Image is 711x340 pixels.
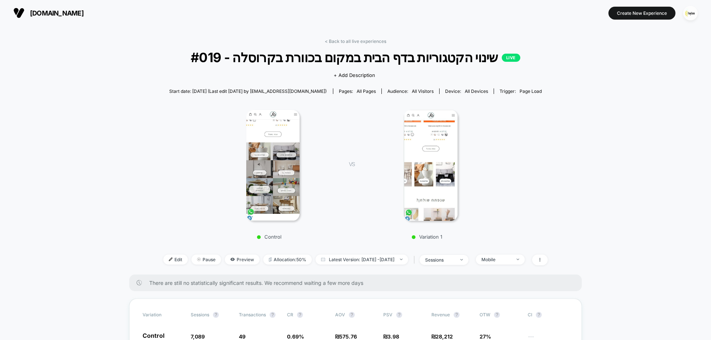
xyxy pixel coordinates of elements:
button: [DOMAIN_NAME] [11,7,86,19]
span: PSV [383,312,393,317]
button: ? [270,312,276,318]
span: There are still no statistically significant results. We recommend waiting a few more days [149,280,567,286]
button: ? [396,312,402,318]
img: end [517,259,519,260]
span: | [412,255,420,265]
span: CR [287,312,293,317]
span: #019 - שינוי הקטגוריות בדף הבית במקום בכוורת בקרוסלה [183,50,528,65]
span: ₪ [431,333,453,340]
img: ppic [683,6,698,20]
span: Page Load [520,88,542,94]
img: edit [169,257,173,261]
span: 3.98 [387,333,399,340]
button: ppic [681,6,700,21]
button: ? [349,312,355,318]
button: ? [494,312,500,318]
span: ₪ [335,333,357,340]
span: All Visitors [412,88,434,94]
span: all devices [465,88,488,94]
span: Edit [163,255,188,265]
span: OTW [480,312,520,318]
span: 0.69 % [287,333,304,340]
span: AOV [335,312,345,317]
div: sessions [425,257,455,263]
span: 575.76 [339,333,357,340]
img: Control main [246,110,300,221]
span: 27% [480,333,491,340]
img: Variation 1 main [404,110,458,221]
span: 28,212 [435,333,453,340]
img: end [400,259,403,260]
img: calendar [321,257,325,261]
div: Audience: [387,88,434,94]
img: rebalance [269,257,272,262]
img: end [460,259,463,260]
div: Mobile [481,257,511,262]
span: Allocation: 50% [263,255,312,265]
span: Device: [439,88,494,94]
span: Latest Version: [DATE] - [DATE] [316,255,408,265]
img: end [197,257,201,261]
a: < Back to all live experiences [325,38,386,44]
button: ? [536,312,542,318]
span: Preview [225,255,260,265]
p: Variation 1 [362,234,492,240]
button: ? [297,312,303,318]
button: ? [213,312,219,318]
p: LIVE [502,54,520,62]
button: ? [454,312,460,318]
span: VS [349,161,355,167]
span: Sessions [191,312,209,317]
p: Control [204,234,334,240]
span: CI [528,312,568,318]
div: Trigger: [500,88,542,94]
span: 49 [239,333,246,340]
span: + Add Description [334,72,375,79]
span: 7,089 [191,333,205,340]
span: Pause [191,255,221,265]
span: Variation [143,312,183,318]
span: all pages [357,88,376,94]
span: Start date: [DATE] (Last edit [DATE] by [EMAIL_ADDRESS][DOMAIN_NAME]) [169,88,327,94]
img: Visually logo [13,7,24,18]
span: [DOMAIN_NAME] [30,9,84,17]
div: Pages: [339,88,376,94]
span: Revenue [431,312,450,317]
span: ₪ [383,333,399,340]
span: Transactions [239,312,266,317]
button: Create New Experience [608,7,675,20]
